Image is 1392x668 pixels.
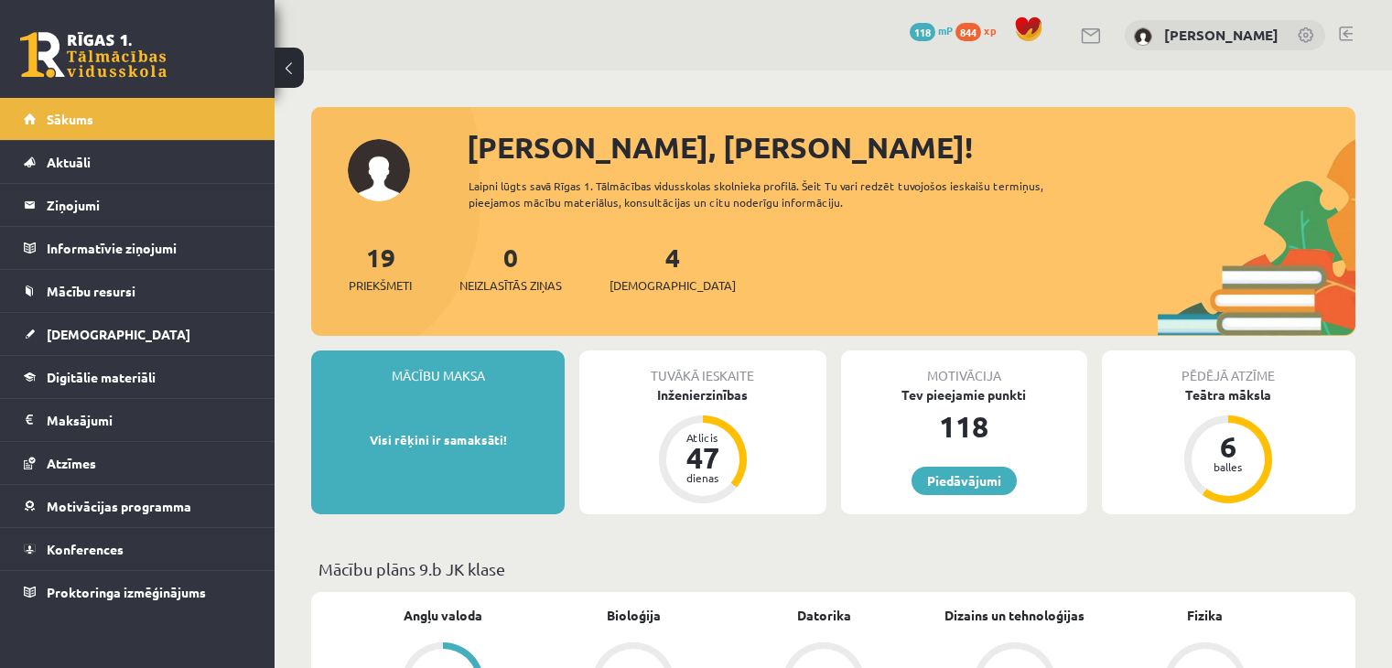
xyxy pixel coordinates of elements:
[1164,26,1279,44] a: [PERSON_NAME]
[467,125,1355,169] div: [PERSON_NAME], [PERSON_NAME]!
[610,276,736,295] span: [DEMOGRAPHIC_DATA]
[318,556,1348,581] p: Mācību plāns 9.b JK klase
[24,184,252,226] a: Ziņojumi
[607,606,661,625] a: Bioloģija
[349,241,412,295] a: 19Priekšmeti
[349,276,412,295] span: Priekšmeti
[675,472,730,483] div: dienas
[24,270,252,312] a: Mācību resursi
[47,455,96,471] span: Atzīmes
[459,241,562,295] a: 0Neizlasītās ziņas
[47,369,156,385] span: Digitālie materiāli
[841,385,1087,404] div: Tev pieejamie punkti
[20,32,167,78] a: Rīgas 1. Tālmācības vidusskola
[24,141,252,183] a: Aktuāli
[944,606,1084,625] a: Dizains un tehnoloģijas
[47,111,93,127] span: Sākums
[910,23,953,38] a: 118 mP
[24,313,252,355] a: [DEMOGRAPHIC_DATA]
[910,23,935,41] span: 118
[47,154,91,170] span: Aktuāli
[24,356,252,398] a: Digitālie materiāli
[24,571,252,613] a: Proktoringa izmēģinājums
[24,528,252,570] a: Konferences
[24,98,252,140] a: Sākums
[24,442,252,484] a: Atzīmes
[1201,461,1256,472] div: balles
[841,350,1087,385] div: Motivācija
[579,385,825,404] div: Inženierzinības
[1102,350,1355,385] div: Pēdējā atzīme
[1102,385,1355,506] a: Teātra māksla 6 balles
[47,283,135,299] span: Mācību resursi
[675,443,730,472] div: 47
[1187,606,1223,625] a: Fizika
[797,606,851,625] a: Datorika
[47,541,124,557] span: Konferences
[24,399,252,441] a: Maksājumi
[955,23,1005,38] a: 844 xp
[955,23,981,41] span: 844
[24,485,252,527] a: Motivācijas programma
[1134,27,1152,46] img: Anastasija Vasiļevska
[469,178,1095,210] div: Laipni lūgts savā Rīgas 1. Tālmācības vidusskolas skolnieka profilā. Šeit Tu vari redzēt tuvojošo...
[459,276,562,295] span: Neizlasītās ziņas
[24,227,252,269] a: Informatīvie ziņojumi
[984,23,996,38] span: xp
[47,399,252,441] legend: Maksājumi
[47,184,252,226] legend: Ziņojumi
[675,432,730,443] div: Atlicis
[579,350,825,385] div: Tuvākā ieskaite
[47,326,190,342] span: [DEMOGRAPHIC_DATA]
[912,467,1017,495] a: Piedāvājumi
[610,241,736,295] a: 4[DEMOGRAPHIC_DATA]
[579,385,825,506] a: Inženierzinības Atlicis 47 dienas
[1102,385,1355,404] div: Teātra māksla
[311,350,565,385] div: Mācību maksa
[47,498,191,514] span: Motivācijas programma
[1201,432,1256,461] div: 6
[938,23,953,38] span: mP
[47,227,252,269] legend: Informatīvie ziņojumi
[841,404,1087,448] div: 118
[404,606,482,625] a: Angļu valoda
[47,584,206,600] span: Proktoringa izmēģinājums
[320,431,556,449] p: Visi rēķini ir samaksāti!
